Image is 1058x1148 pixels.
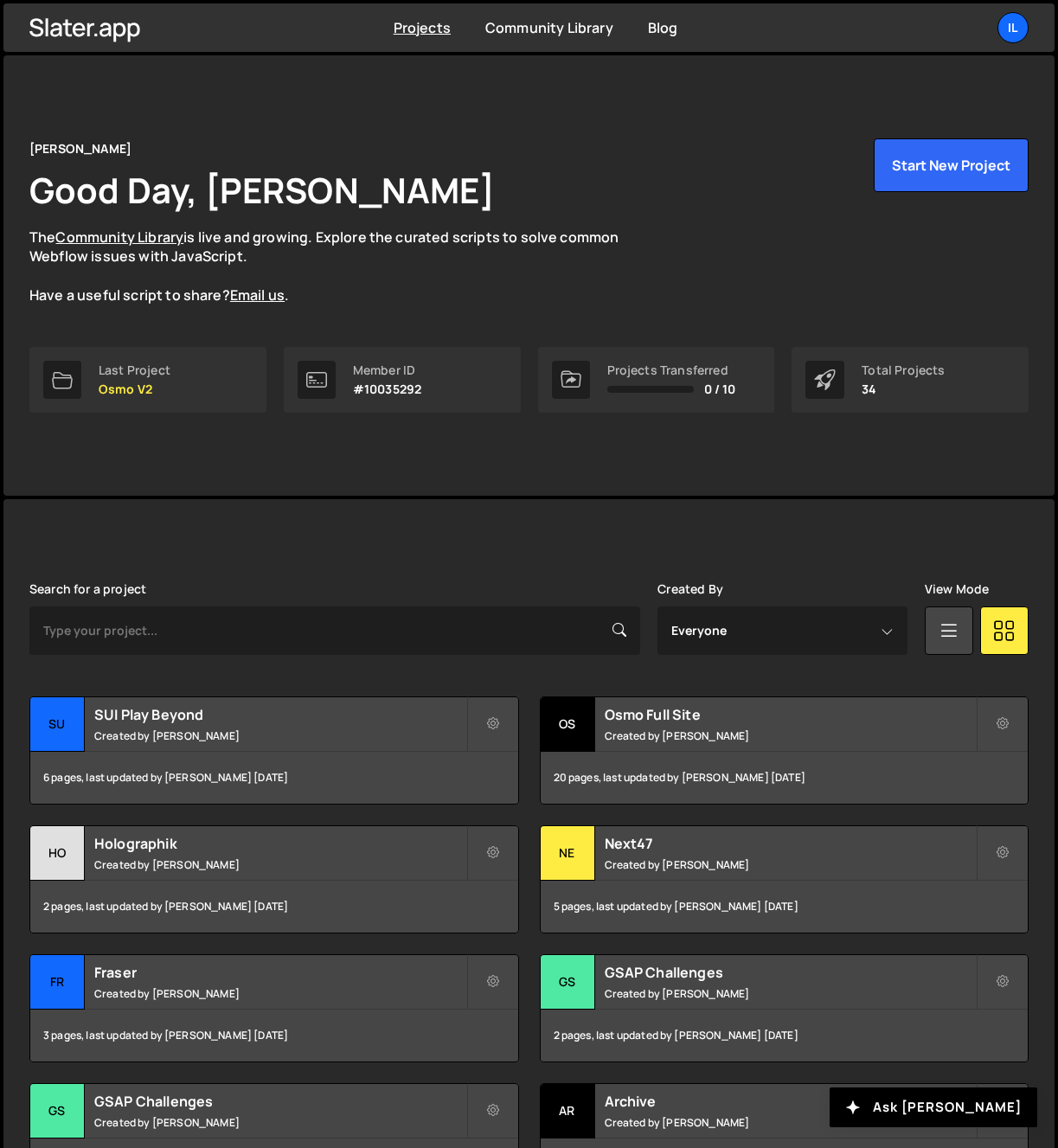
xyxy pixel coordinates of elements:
[605,1092,977,1111] h2: Archive
[394,18,451,37] a: Projects
[541,1010,1029,1061] div: 2 pages, last updated by [PERSON_NAME] [DATE]
[29,228,652,305] p: The is live and growing. Explore the curated scripts to solve common Webflow issues with JavaScri...
[541,752,1029,804] div: 20 pages, last updated by [PERSON_NAME] [DATE]
[830,1087,1037,1127] button: Ask [PERSON_NAME]
[541,881,1029,933] div: 5 pages, last updated by [PERSON_NAME] [DATE]
[30,955,85,1010] div: Fr
[29,582,146,596] label: Search for a project
[862,363,945,377] div: Total Projects
[29,825,519,933] a: Ho Holographik Created by [PERSON_NAME] 2 pages, last updated by [PERSON_NAME] [DATE]
[29,138,131,159] div: [PERSON_NAME]
[99,363,170,377] div: Last Project
[605,963,977,982] h2: GSAP Challenges
[94,986,466,1001] small: Created by [PERSON_NAME]
[353,382,421,396] p: #10035292
[99,382,170,396] p: Osmo V2
[30,826,85,881] div: Ho
[94,1092,466,1111] h2: GSAP Challenges
[541,697,595,752] div: Os
[29,166,495,214] h1: Good Day, [PERSON_NAME]
[648,18,678,37] a: Blog
[94,1115,466,1130] small: Created by [PERSON_NAME]
[29,696,519,805] a: SU SUI Play Beyond Created by [PERSON_NAME] 6 pages, last updated by [PERSON_NAME] [DATE]
[94,963,466,982] h2: Fraser
[541,826,595,881] div: Ne
[862,382,945,396] p: 34
[30,881,518,933] div: 2 pages, last updated by [PERSON_NAME] [DATE]
[704,382,736,396] span: 0 / 10
[353,363,421,377] div: Member ID
[605,857,977,872] small: Created by [PERSON_NAME]
[605,728,977,743] small: Created by [PERSON_NAME]
[605,705,977,724] h2: Osmo Full Site
[30,1010,518,1061] div: 3 pages, last updated by [PERSON_NAME] [DATE]
[30,752,518,804] div: 6 pages, last updated by [PERSON_NAME] [DATE]
[657,582,723,596] label: Created By
[94,834,466,853] h2: Holographik
[540,954,1029,1062] a: GS GSAP Challenges Created by [PERSON_NAME] 2 pages, last updated by [PERSON_NAME] [DATE]
[55,228,183,247] a: Community Library
[607,363,736,377] div: Projects Transferred
[540,696,1029,805] a: Os Osmo Full Site Created by [PERSON_NAME] 20 pages, last updated by [PERSON_NAME] [DATE]
[541,1084,595,1138] div: Ar
[94,728,466,743] small: Created by [PERSON_NAME]
[540,825,1029,933] a: Ne Next47 Created by [PERSON_NAME] 5 pages, last updated by [PERSON_NAME] [DATE]
[29,606,640,655] input: Type your project...
[94,705,466,724] h2: SUI Play Beyond
[605,986,977,1001] small: Created by [PERSON_NAME]
[605,834,977,853] h2: Next47
[94,857,466,872] small: Created by [PERSON_NAME]
[230,285,285,305] a: Email us
[30,1084,85,1138] div: GS
[485,18,613,37] a: Community Library
[605,1115,977,1130] small: Created by [PERSON_NAME]
[30,697,85,752] div: SU
[29,347,266,413] a: Last Project Osmo V2
[997,12,1029,43] a: Il
[925,582,989,596] label: View Mode
[541,955,595,1010] div: GS
[29,954,519,1062] a: Fr Fraser Created by [PERSON_NAME] 3 pages, last updated by [PERSON_NAME] [DATE]
[874,138,1029,192] button: Start New Project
